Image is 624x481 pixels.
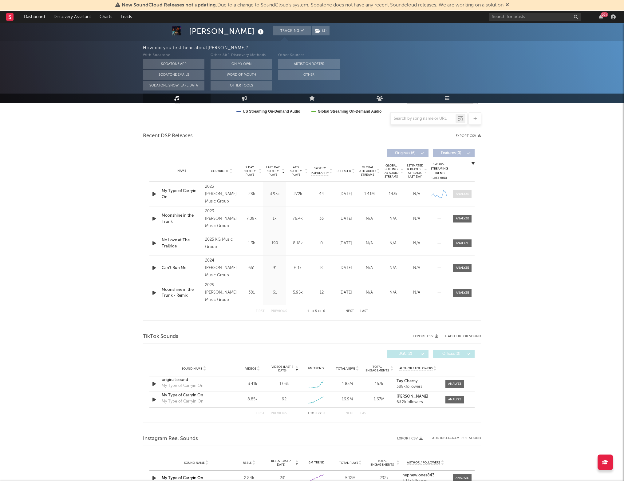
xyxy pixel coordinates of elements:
div: 92 [282,396,286,403]
div: 3.41k [238,381,267,387]
span: Global Rolling 7D Audio Streams [383,164,400,178]
div: N/A [383,240,403,247]
text: US Streaming On-Demand Audio [243,109,300,114]
button: Sodatone App [143,59,204,69]
div: [DATE] [335,290,356,296]
button: Last [360,412,368,415]
div: 199 [265,240,285,247]
div: N/A [383,265,403,271]
div: + Add Instagram Reel Sound [423,437,481,440]
div: 2023 [PERSON_NAME] Music Group [205,208,239,230]
span: Reels [243,461,251,465]
a: Discovery Assistant [49,11,95,23]
button: Previous [271,310,287,313]
span: ATD Spotify Plays [288,166,304,177]
button: Official(0) [433,350,475,358]
button: First [256,310,265,313]
div: 1.41M [359,191,380,197]
div: 28k [242,191,262,197]
button: Previous [271,412,287,415]
a: [PERSON_NAME] [397,395,439,399]
span: Estimated % Playlist Streams Last Day [406,164,423,178]
button: Other [278,70,340,80]
div: 8 [311,265,332,271]
div: [DATE] [335,216,356,222]
div: N/A [383,216,403,222]
button: + Add Instagram Reel Sound [429,437,481,440]
button: Other Tools [211,81,272,90]
div: [DATE] [335,265,356,271]
span: Sound Name [182,367,202,371]
strong: nephewjones843 [402,473,434,477]
div: 61 [265,290,285,296]
span: Last Day Spotify Plays [265,166,281,177]
span: New SoundCloud Releases not updating [122,3,216,8]
div: N/A [406,265,427,271]
div: 6M Trend [302,366,330,371]
button: Sodatone Emails [143,70,204,80]
div: N/A [359,265,380,271]
div: How did you first hear about [PERSON_NAME] ? [143,44,624,52]
div: 1 2 2 [299,410,333,417]
div: 2024 [PERSON_NAME] Music Group [205,257,239,279]
div: N/A [406,240,427,247]
span: UGC ( 2 ) [391,352,419,356]
div: 2025 [PERSON_NAME] Music Group [205,282,239,304]
div: 2025 KG Music Group [205,236,239,251]
button: Next [346,412,354,415]
div: N/A [359,290,380,296]
div: 381 [242,290,262,296]
div: [DATE] [335,240,356,247]
button: Export CSV [456,134,481,138]
div: 8.18k [288,240,308,247]
div: 389k followers [397,385,439,389]
span: ( 2 ) [311,26,330,35]
div: Other A&R Discovery Methods [211,52,272,59]
button: + Add TikTok Sound [444,335,481,338]
div: 651 [242,265,262,271]
button: (2) [312,26,330,35]
div: 76.4k [288,216,308,222]
button: UGC(2) [387,350,429,358]
button: + Add TikTok Sound [438,335,481,338]
div: N/A [383,290,403,296]
div: [PERSON_NAME] [189,26,265,36]
button: Features(0) [433,149,475,157]
span: Total Engagements [369,459,396,467]
div: With Sodatone [143,52,204,59]
span: Global ATD Audio Streams [359,166,376,177]
div: 0 [311,240,332,247]
div: 1.3k [242,240,262,247]
button: First [256,412,265,415]
div: N/A [406,290,427,296]
span: Total Views [336,367,355,371]
div: 6M Trend [301,460,332,465]
button: Next [346,310,354,313]
div: 157k [365,381,393,387]
a: My Type of Carryin On [162,392,226,399]
text: Global Streaming On-Demand Audio [318,109,382,114]
a: Dashboard [20,11,49,23]
div: 6.1k [288,265,308,271]
div: N/A [406,191,427,197]
button: Export CSV [397,437,423,440]
div: Moonshine in the Trunk [162,213,202,225]
div: Name [162,169,202,173]
span: Videos [245,367,256,371]
div: 2023 [PERSON_NAME] Music Group [205,183,239,205]
a: Leads [117,11,136,23]
div: 44 [311,191,332,197]
button: Tracking [273,26,311,35]
div: 7.09k [242,216,262,222]
span: Features ( 0 ) [437,151,465,155]
div: 99 + [601,12,608,17]
div: 33 [311,216,332,222]
button: On My Own [211,59,272,69]
a: No Love at The Trailride [162,237,202,249]
div: My Type of Carryin On [162,188,202,200]
button: Sodatone Snowflake Data [143,81,204,90]
button: 99+ [599,14,603,19]
div: 16.9M [333,396,362,403]
strong: Tay Cheesy [397,379,418,383]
